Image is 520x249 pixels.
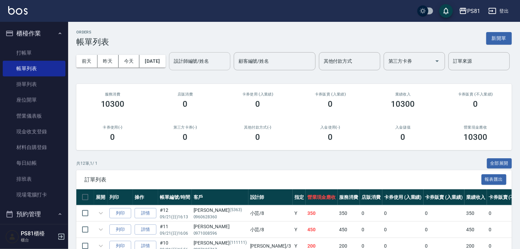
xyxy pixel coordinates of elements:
[194,239,247,247] div: [PERSON_NAME]
[464,132,488,142] h3: 10300
[110,132,115,142] h3: 0
[382,189,424,205] th: 卡券使用 (入業績)
[302,125,358,130] h2: 入金使用(-)
[447,92,504,97] h2: 卡券販賣 (不入業績)
[306,205,338,221] td: 350
[486,32,512,45] button: 新開單
[194,223,247,230] div: [PERSON_NAME]
[293,205,306,221] td: Y
[5,230,19,244] img: Person
[248,222,293,238] td: 小芸 /8
[432,56,443,67] button: Open
[302,92,358,97] h2: 卡券販賣 (入業績)
[97,55,119,68] button: 昨天
[3,155,65,171] a: 每日結帳
[76,37,109,47] h3: 帳單列表
[338,205,360,221] td: 350
[382,205,424,221] td: 0
[473,99,478,109] h3: 0
[328,132,333,142] h3: 0
[135,208,156,219] a: 詳情
[230,239,247,247] p: (111111)
[158,222,192,238] td: #11
[3,45,65,61] a: 打帳單
[248,205,293,221] td: 小芸 /8
[424,189,465,205] th: 卡券販賣 (入業績)
[158,205,192,221] td: #12
[3,92,65,108] a: 座位開單
[487,158,512,169] button: 全部展開
[424,205,465,221] td: 0
[109,224,131,235] button: 列印
[157,125,213,130] h2: 第三方卡券(-)
[108,189,133,205] th: 列印
[8,6,28,15] img: Logo
[467,7,480,15] div: PS81
[3,25,65,42] button: 櫃檯作業
[3,61,65,76] a: 帳單列表
[76,55,97,68] button: 前天
[3,108,65,124] a: 營業儀表板
[306,189,338,205] th: 營業現金應收
[3,124,65,140] a: 現金收支登錄
[328,99,333,109] h3: 0
[486,35,512,41] a: 新開單
[306,222,338,238] td: 450
[135,224,156,235] a: 詳情
[464,222,487,238] td: 450
[401,132,406,142] h3: 0
[382,222,424,238] td: 0
[192,189,248,205] th: 客戶
[464,205,487,221] td: 350
[391,99,415,109] h3: 10300
[360,222,382,238] td: 0
[424,222,465,238] td: 0
[183,99,188,109] h3: 0
[447,125,504,130] h2: 營業現金應收
[85,92,141,97] h3: 服務消費
[486,5,512,17] button: 登出
[375,125,431,130] h2: 入金儲值
[360,205,382,221] td: 0
[3,171,65,187] a: 排班表
[133,189,158,205] th: 操作
[183,132,188,142] h3: 0
[293,222,306,238] td: Y
[21,237,56,243] p: 櫃台
[139,55,165,68] button: [DATE]
[194,230,247,236] p: 0971008596
[194,214,247,220] p: 0960628360
[256,132,260,142] h3: 0
[76,30,109,34] h2: ORDERS
[157,92,213,97] h2: 店販消費
[76,160,97,166] p: 共 12 筆, 1 / 1
[230,125,286,130] h2: 其他付款方式(-)
[158,189,192,205] th: 帳單編號/時間
[293,189,306,205] th: 指定
[338,189,360,205] th: 服務消費
[481,174,507,185] button: 報表匯出
[464,189,487,205] th: 業績收入
[3,187,65,203] a: 現場電腦打卡
[230,92,286,97] h2: 卡券使用 (入業績)
[3,205,65,223] button: 預約管理
[94,189,108,205] th: 展開
[119,55,140,68] button: 今天
[101,99,125,109] h3: 10300
[3,76,65,92] a: 掛單列表
[456,4,483,18] button: PS81
[85,176,481,183] span: 訂單列表
[160,230,190,236] p: 09/21 (日) 16:06
[248,189,293,205] th: 設計師
[256,99,260,109] h3: 0
[230,207,242,214] p: (5363)
[338,222,360,238] td: 450
[194,207,247,214] div: [PERSON_NAME]
[109,208,131,219] button: 列印
[85,125,141,130] h2: 卡券使用(-)
[160,214,190,220] p: 09/21 (日) 16:13
[481,176,507,182] a: 報表匯出
[360,189,382,205] th: 店販消費
[375,92,431,97] h2: 業績收入
[21,230,56,237] h5: PS81櫃檯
